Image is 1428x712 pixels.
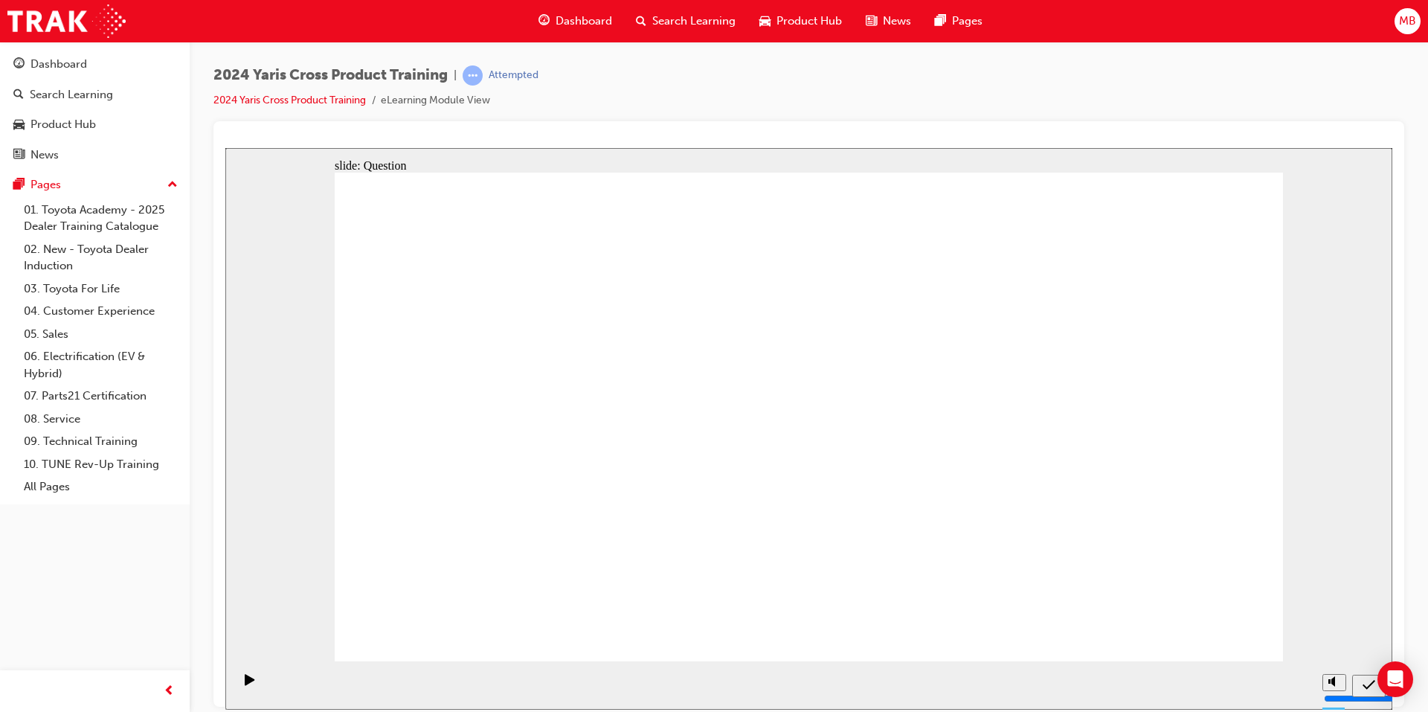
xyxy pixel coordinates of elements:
[935,12,946,31] span: pages-icon
[7,525,33,551] button: Play (Ctrl+Alt+P)
[6,141,184,169] a: News
[7,4,126,38] img: Trak
[13,118,25,132] span: car-icon
[18,345,184,385] a: 06. Electrification (EV & Hybrid)
[18,238,184,278] a: 02. New - Toyota Dealer Induction
[952,13,982,30] span: Pages
[776,13,842,30] span: Product Hub
[6,171,184,199] button: Pages
[6,111,184,138] a: Product Hub
[13,149,25,162] span: news-icon
[624,6,747,36] a: search-iconSearch Learning
[13,58,25,71] span: guage-icon
[7,513,33,562] div: playback controls
[6,48,184,171] button: DashboardSearch LearningProduct HubNews
[883,13,911,30] span: News
[213,67,448,84] span: 2024 Yaris Cross Product Training
[923,6,994,36] a: pages-iconPages
[489,68,538,83] div: Attempted
[556,13,612,30] span: Dashboard
[1399,13,1416,30] span: MB
[866,12,877,31] span: news-icon
[1377,661,1413,697] div: Open Intercom Messenger
[1395,8,1421,34] button: MB
[18,278,184,301] a: 03. Toyota For Life
[18,408,184,431] a: 08. Service
[759,12,771,31] span: car-icon
[30,116,96,133] div: Product Hub
[18,430,184,453] a: 09. Technical Training
[18,385,184,408] a: 07. Parts21 Certification
[213,94,366,106] a: 2024 Yaris Cross Product Training
[6,81,184,109] a: Search Learning
[167,176,178,195] span: up-icon
[527,6,624,36] a: guage-iconDashboard
[1097,526,1121,543] button: Mute (Ctrl+Alt+M)
[747,6,854,36] a: car-iconProduct Hub
[30,56,87,73] div: Dashboard
[1127,513,1160,562] nav: slide navigation
[854,6,923,36] a: news-iconNews
[636,12,646,31] span: search-icon
[18,475,184,498] a: All Pages
[164,682,175,701] span: prev-icon
[30,147,59,164] div: News
[652,13,736,30] span: Search Learning
[30,86,113,103] div: Search Learning
[381,92,490,109] li: eLearning Module View
[538,12,550,31] span: guage-icon
[18,199,184,238] a: 01. Toyota Academy - 2025 Dealer Training Catalogue
[1099,545,1194,557] input: volume
[6,51,184,78] a: Dashboard
[463,65,483,86] span: learningRecordVerb_ATTEMPT-icon
[13,89,24,102] span: search-icon
[18,453,184,476] a: 10. TUNE Rev-Up Training
[13,179,25,192] span: pages-icon
[30,176,61,193] div: Pages
[1090,513,1119,562] div: misc controls
[18,300,184,323] a: 04. Customer Experience
[454,67,457,84] span: |
[18,323,184,346] a: 05. Sales
[1127,527,1160,549] button: Submit (Ctrl+Alt+S)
